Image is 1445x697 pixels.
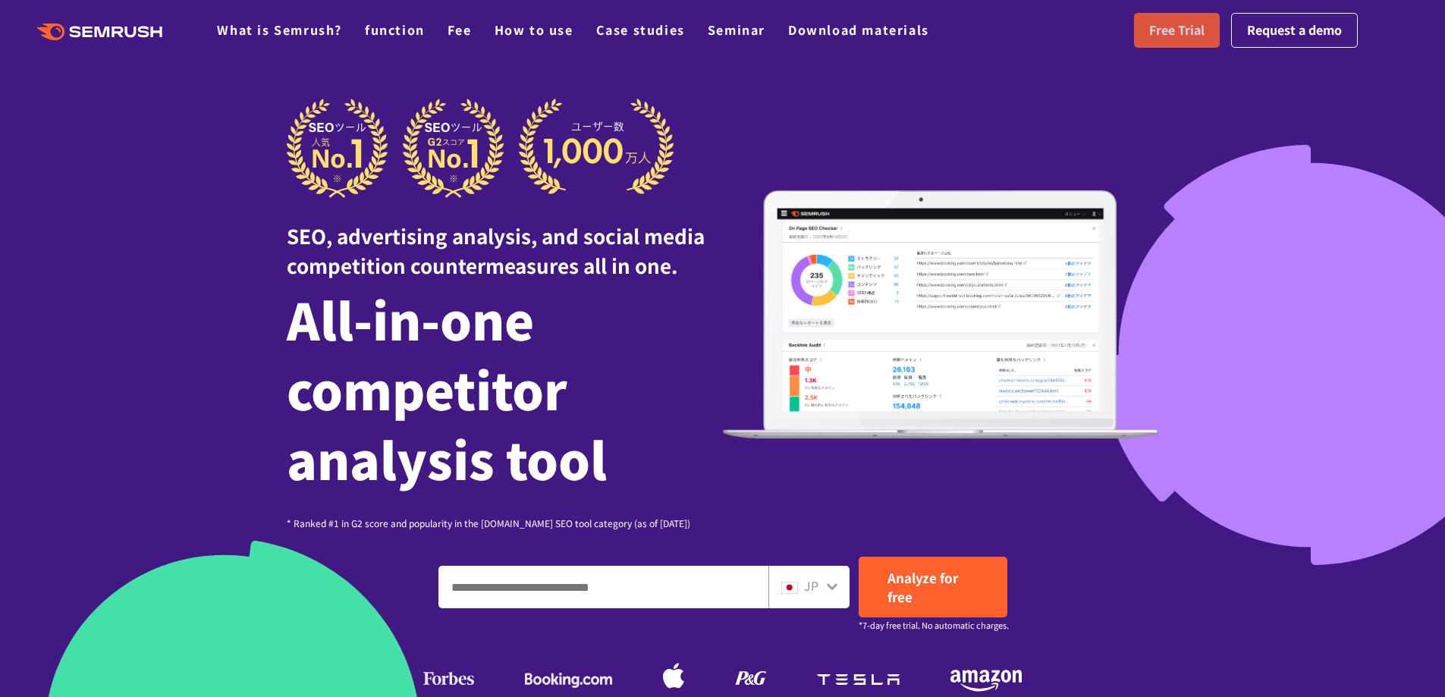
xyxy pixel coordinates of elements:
font: Request a demo [1247,20,1342,39]
font: Free Trial [1149,20,1205,39]
input: Enter a domain, keyword or URL [439,567,768,608]
font: JP [804,576,818,595]
a: Analyze for free [859,557,1007,617]
font: Analyze for free [887,568,958,606]
a: Request a demo [1231,13,1358,48]
a: How to use [495,20,573,39]
font: *7-day free trial. No automatic charges. [859,619,1009,631]
font: * Ranked #1 in G2 score and popularity in the [DOMAIN_NAME] SEO tool category (as of [DATE]) [287,516,690,529]
a: Seminar [708,20,765,39]
a: What is Semrush? [217,20,342,39]
font: competitor analysis tool [287,352,607,494]
a: Fee [448,20,472,39]
a: Free Trial [1134,13,1220,48]
font: SEO, advertising analysis, and social media competition countermeasures all in one. [287,221,705,279]
font: All-in-one [287,282,534,355]
a: Case studies [596,20,685,39]
a: function [365,20,425,39]
a: Download materials [788,20,929,39]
